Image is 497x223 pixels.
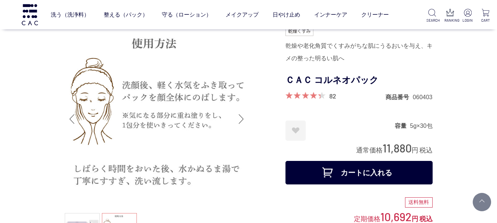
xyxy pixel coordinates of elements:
a: CART [480,9,491,23]
span: 円 [412,215,418,223]
a: インナーケア [314,5,347,24]
a: SEARCH [426,9,438,23]
span: 円 [412,147,418,154]
p: CART [480,18,491,23]
img: ＣＡＣ コルネオパック [65,27,249,211]
a: 守る（ローション） [162,5,212,24]
p: SEARCH [426,18,438,23]
a: 洗う（洗浄料） [51,5,89,24]
span: 税込 [419,147,433,154]
a: 日やけ止め [273,5,300,24]
a: メイクアップ [226,5,259,24]
div: Previous slide [65,104,79,134]
span: 11,880 [383,141,412,155]
span: 通常価格 [356,147,383,154]
a: お気に入りに登録する [285,121,306,141]
button: カートに入れる [285,161,433,184]
dt: 容量 [395,122,410,130]
p: LOGIN [462,18,473,23]
div: Next slide [234,104,249,134]
dd: 060403 [413,93,432,101]
dt: 商品番号 [386,93,413,101]
a: RANKING [444,9,456,23]
div: 送料無料 [405,197,433,208]
a: クリーナー [361,5,389,24]
dd: 5g×30包 [410,122,433,130]
p: RANKING [444,18,456,23]
h1: ＣＡＣ コルネオパック [285,72,433,89]
img: logo [21,4,39,25]
div: 乾燥や老化角質でくすみがちな肌にうるおいを与え、キメの整った明るい肌へ [285,40,433,65]
span: 税込 [419,215,433,223]
a: 整える（パック） [104,5,148,24]
a: LOGIN [462,9,473,23]
a: 82 [329,92,336,100]
span: 定期価格 [354,215,380,223]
